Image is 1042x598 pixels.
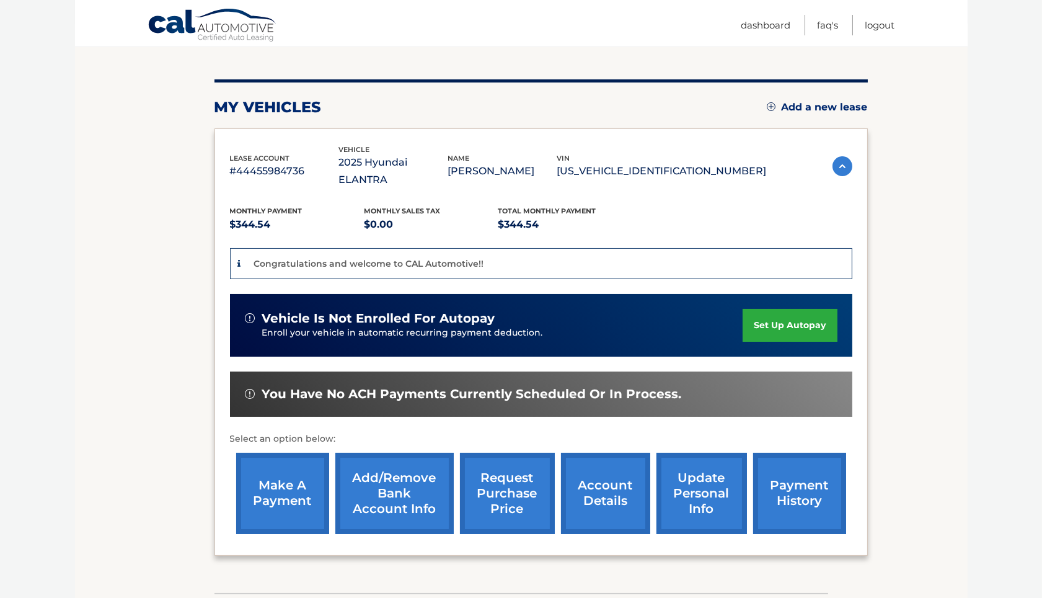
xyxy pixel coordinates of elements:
[230,207,302,215] span: Monthly Payment
[767,101,868,114] a: Add a new lease
[262,326,743,340] p: Enroll your vehicle in automatic recurring payment deduction.
[245,313,255,323] img: alert-white.svg
[230,432,852,447] p: Select an option below:
[832,156,852,176] img: accordion-active.svg
[460,453,555,534] a: request purchase price
[818,15,839,35] a: FAQ's
[335,453,454,534] a: Add/Remove bank account info
[254,258,484,269] p: Congratulations and welcome to CAL Automotive!!
[448,154,470,163] span: name
[498,207,596,215] span: Total Monthly Payment
[230,154,290,163] span: lease account
[557,163,767,180] p: [US_VEHICLE_IDENTIFICATION_NUMBER]
[148,8,278,44] a: Cal Automotive
[364,216,498,233] p: $0.00
[262,386,682,402] span: You have no ACH payments currently scheduled or in process.
[364,207,440,215] span: Monthly sales Tax
[743,309,837,342] a: set up autopay
[262,311,495,326] span: vehicle is not enrolled for autopay
[753,453,846,534] a: payment history
[498,216,633,233] p: $344.54
[236,453,329,534] a: make a payment
[561,453,650,534] a: account details
[557,154,570,163] span: vin
[448,163,557,180] p: [PERSON_NAME]
[230,163,339,180] p: #44455984736
[230,216,364,233] p: $344.54
[214,98,322,117] h2: my vehicles
[767,102,775,111] img: add.svg
[245,389,255,399] img: alert-white.svg
[656,453,747,534] a: update personal info
[741,15,791,35] a: Dashboard
[339,145,370,154] span: vehicle
[339,154,448,189] p: 2025 Hyundai ELANTRA
[865,15,895,35] a: Logout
